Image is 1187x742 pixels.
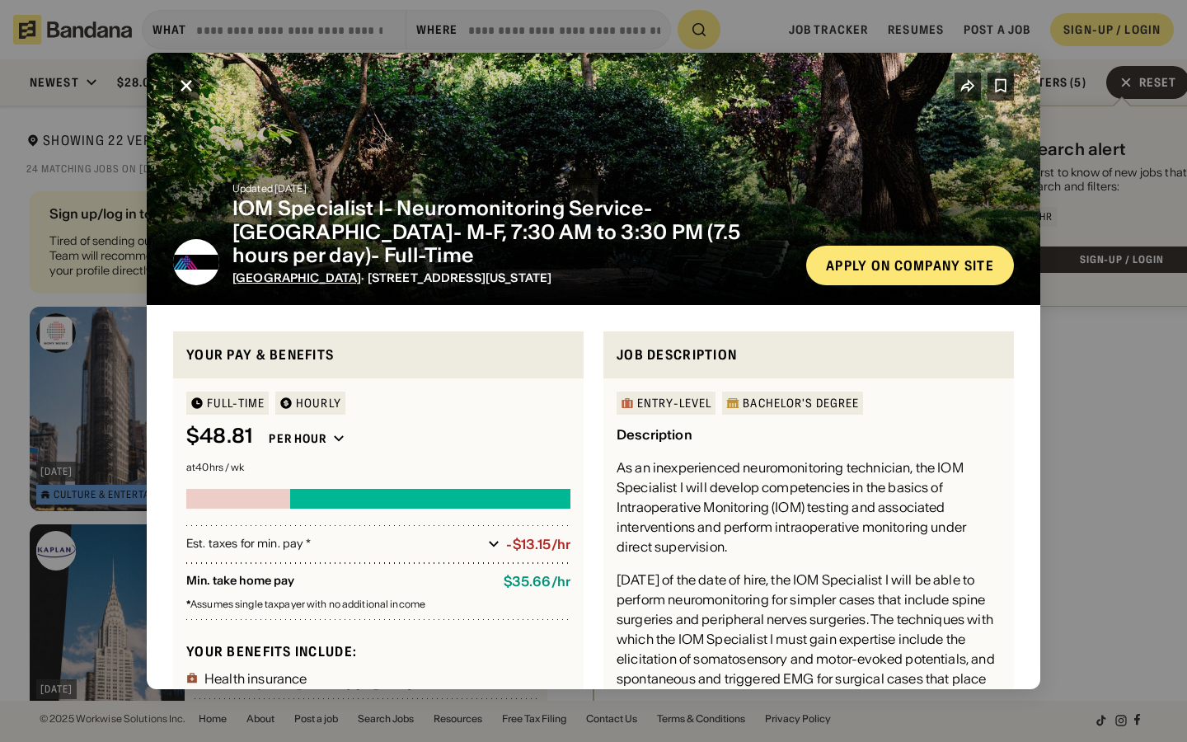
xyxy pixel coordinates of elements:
[186,599,570,609] div: Assumes single taxpayer with no additional income
[296,397,341,409] div: HOURLY
[186,463,570,472] div: at 40 hrs / wk
[186,574,490,589] div: Min. take home pay
[826,259,994,272] div: Apply on company site
[617,345,1001,365] div: Job Description
[617,458,1001,556] div: As an inexperienced neuromonitoring technician, the IOM Specialist I will develop competencies in...
[637,397,711,409] div: Entry-Level
[232,184,793,194] div: Updated [DATE]
[743,397,859,409] div: Bachelor's Degree
[506,537,570,552] div: -$13.15/hr
[186,425,252,448] div: $ 48.81
[186,345,570,365] div: Your pay & benefits
[617,426,692,443] div: Description
[617,570,1001,708] div: [DATE] of the date of hire, the IOM Specialist I will be able to perform neuromonitoring for simp...
[173,239,219,285] img: Mount Sinai logo
[504,574,570,589] div: $ 35.66 / hr
[232,271,793,285] div: · [STREET_ADDRESS][US_STATE]
[186,643,570,660] div: Your benefits include:
[204,672,307,685] div: Health insurance
[207,397,265,409] div: Full-time
[186,536,481,552] div: Est. taxes for min. pay *
[269,431,326,446] div: Per hour
[232,270,361,285] a: [GEOGRAPHIC_DATA]
[232,197,793,268] div: IOM Specialist I- Neuromonitoring Service- [GEOGRAPHIC_DATA]- M-F, 7:30 AM to 3:30 PM (7.5 hours ...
